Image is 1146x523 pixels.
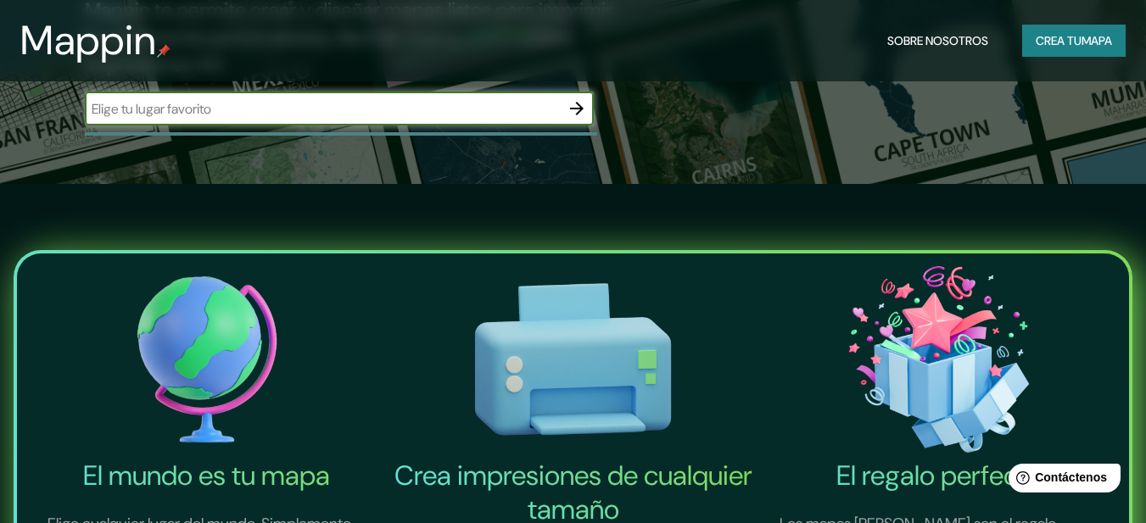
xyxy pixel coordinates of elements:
img: pin de mapeo [157,44,171,58]
font: mapa [1082,33,1112,48]
font: Sobre nosotros [887,33,988,48]
button: Crea tumapa [1022,25,1126,57]
input: Elige tu lugar favorito [85,99,560,119]
font: Crea tu [1036,33,1082,48]
img: El icono del regalo perfecto [759,260,1119,459]
font: Mappin [20,14,157,67]
font: El mundo es tu mapa [83,458,330,493]
img: El mundo es tu icono de mapa [27,260,387,459]
iframe: Lanzador de widgets de ayuda [995,457,1127,504]
img: Crea impresiones de cualquier tamaño-icono [394,260,753,459]
font: El regalo perfecto [836,458,1043,493]
button: Sobre nosotros [880,25,995,57]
